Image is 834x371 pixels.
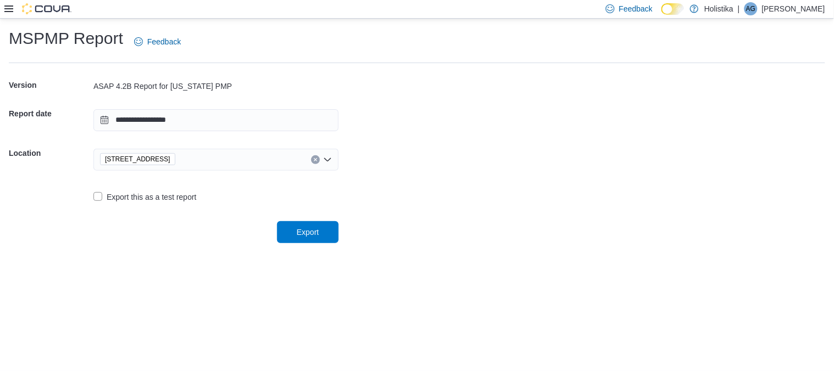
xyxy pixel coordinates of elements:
button: Clear input [311,155,320,164]
label: Export this as a test report [93,190,196,204]
div: ASAP 4.2B Report for [US_STATE] PMP [93,81,339,92]
span: [STREET_ADDRESS] [105,154,170,165]
input: Accessible screen reader label [180,153,181,166]
h5: Report date [9,103,91,125]
p: Holistika [704,2,733,15]
input: Dark Mode [661,3,684,15]
button: Export [277,221,339,243]
a: Feedback [130,31,185,53]
span: 2009 Military Road Columbus, MS 39701 [100,153,175,165]
input: Press the down key to open a popover containing a calendar. [93,109,339,131]
button: Open list of options [323,155,332,164]
h1: MSPMP Report [9,27,123,49]
span: Feedback [147,36,181,47]
p: | [738,2,740,15]
span: Export [297,227,319,238]
h5: Version [9,74,91,96]
h5: Location [9,142,91,164]
span: AG [746,2,755,15]
span: Feedback [619,3,653,14]
p: [PERSON_NAME] [762,2,825,15]
div: Amber Glenn [744,2,758,15]
img: Cova [22,3,71,14]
